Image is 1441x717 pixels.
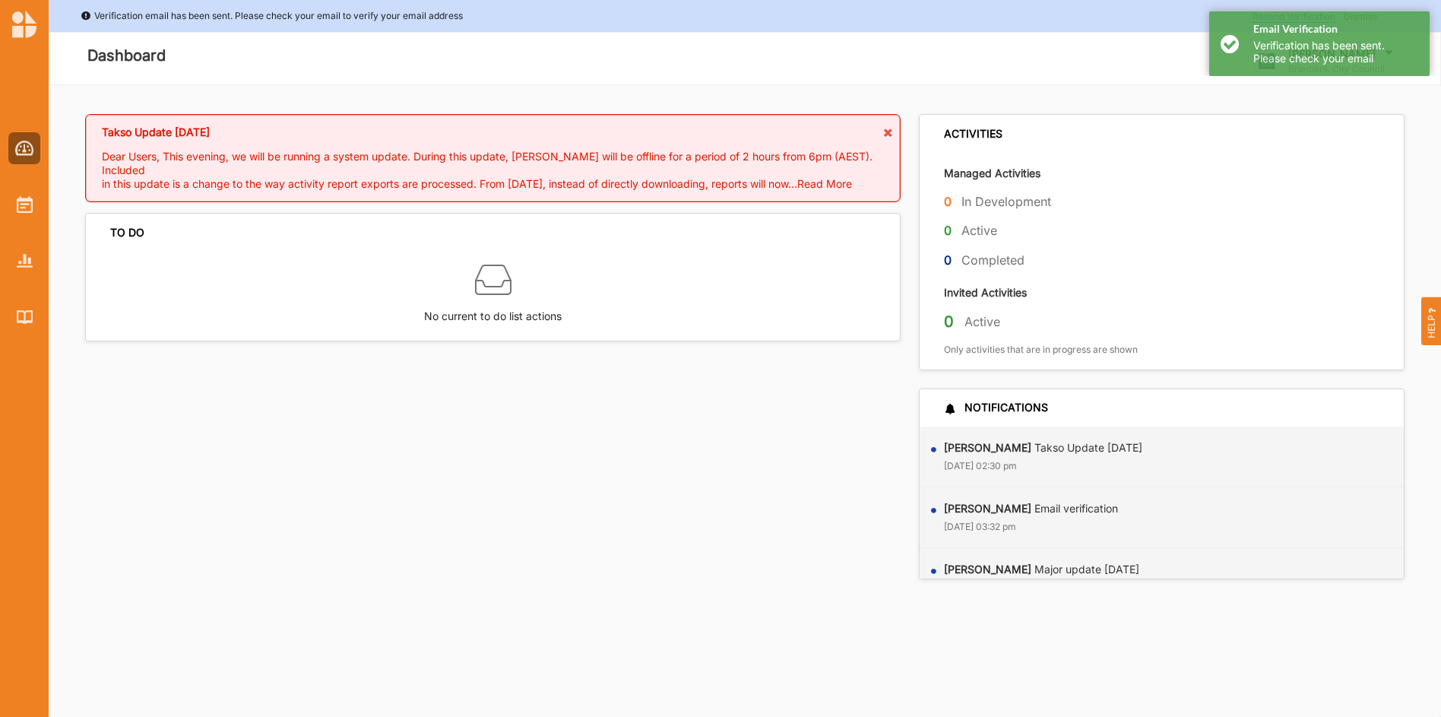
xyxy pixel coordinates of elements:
[944,441,1031,454] strong: [PERSON_NAME]
[8,189,40,220] a: Activities
[964,314,1000,330] label: Active
[944,502,1031,515] strong: [PERSON_NAME]
[1253,40,1418,65] div: Verification has been sent. Please check your email
[17,254,33,267] img: Reports
[87,43,166,68] label: Dashboard
[944,285,1027,300] label: Invited Activities
[15,141,34,156] img: Dashboard
[944,563,1031,576] strong: [PERSON_NAME]
[961,252,1025,268] label: Completed
[102,125,884,150] div: Takso Update [DATE]
[944,401,1048,414] div: NOTIFICATIONS
[944,502,1118,516] label: Email verification
[944,563,1139,576] label: Major update [DATE]
[961,194,1051,210] label: In Development
[8,245,40,277] a: Reports
[12,11,36,38] img: logo
[961,223,997,239] label: Active
[1253,23,1418,36] h4: Email Verification
[944,192,952,211] label: 0
[81,8,463,24] div: Verification email has been sent. Please check your email to verify your email address
[944,127,1002,141] div: ACTIVITIES
[944,521,1016,533] label: [DATE] 03:32 pm
[944,460,1017,472] label: [DATE] 02:30 pm
[944,251,952,270] label: 0
[797,177,852,190] span: Read More
[944,312,954,332] label: 0
[475,262,511,298] img: box
[788,177,852,190] span: ...
[944,441,1142,455] label: Takso Update [DATE]
[8,301,40,333] a: Library
[102,150,873,176] span: Dear Users, This evening, we will be running a system update. During this update, [PERSON_NAME] w...
[944,221,952,240] label: 0
[102,177,788,190] span: in this update is a change to the way activity report exports are processed. From [DATE], instead...
[17,196,33,213] img: Activities
[110,226,144,240] div: TO DO
[944,166,1040,180] label: Managed Activities
[424,298,562,325] label: No current to do list actions
[8,132,40,164] a: Dashboard
[944,344,1138,356] label: Only activities that are in progress are shown
[17,310,33,323] img: Library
